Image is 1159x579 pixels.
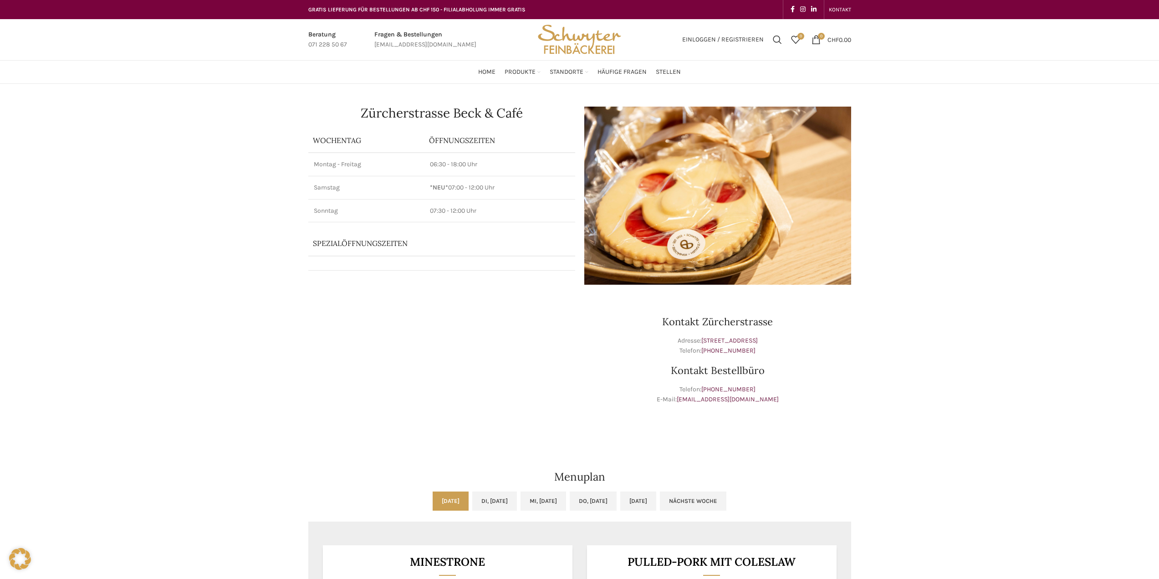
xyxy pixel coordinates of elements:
a: Di, [DATE] [472,492,517,511]
a: Standorte [550,63,588,81]
a: Home [478,63,495,81]
a: Instagram social link [797,3,808,16]
span: Home [478,68,495,77]
a: Infobox link [374,30,476,50]
a: Site logo [535,35,624,43]
span: Einloggen / Registrieren [682,36,764,43]
h2: Menuplan [308,471,851,482]
a: Stellen [656,63,681,81]
a: Suchen [768,31,786,49]
p: 07:00 - 12:00 Uhr [430,183,570,192]
h3: Pulled-Pork mit Coleslaw [598,556,825,568]
iframe: schwyter zürcherstrasse 33 [308,294,575,430]
p: Adresse: Telefon: [584,336,851,356]
div: Secondary navigation [824,0,856,19]
p: 07:30 - 12:00 Uhr [430,206,570,215]
h3: Kontakt Zürcherstrasse [584,317,851,327]
a: Mi, [DATE] [521,492,566,511]
span: GRATIS LIEFERUNG FÜR BESTELLUNGEN AB CHF 150 - FILIALABHOLUNG IMMER GRATIS [308,6,526,13]
bdi: 0.00 [827,36,851,43]
a: 0 [786,31,805,49]
span: 0 [797,33,804,40]
p: Spezialöffnungszeiten [313,238,545,248]
a: Einloggen / Registrieren [678,31,768,49]
h3: Minestrone [334,556,561,568]
p: Samstag [314,183,419,192]
div: Main navigation [304,63,856,81]
a: [DATE] [620,492,656,511]
p: Sonntag [314,206,419,215]
span: Standorte [550,68,583,77]
span: Stellen [656,68,681,77]
a: Do, [DATE] [570,492,617,511]
a: Facebook social link [788,3,797,16]
a: [STREET_ADDRESS] [701,337,758,344]
a: [PHONE_NUMBER] [701,347,756,354]
span: 0 [818,33,825,40]
a: [PHONE_NUMBER] [701,385,756,393]
h1: Zürcherstrasse Beck & Café [308,107,575,119]
span: KONTAKT [829,6,851,13]
span: CHF [827,36,839,43]
p: Wochentag [313,135,420,145]
a: Nächste Woche [660,492,726,511]
a: Infobox link [308,30,347,50]
p: ÖFFNUNGSZEITEN [429,135,571,145]
h3: Kontakt Bestellbüro [584,365,851,375]
span: Häufige Fragen [597,68,647,77]
a: Linkedin social link [808,3,819,16]
img: Bäckerei Schwyter [535,19,624,60]
p: Montag - Freitag [314,160,419,169]
div: Meine Wunschliste [786,31,805,49]
a: KONTAKT [829,0,851,19]
a: [EMAIL_ADDRESS][DOMAIN_NAME] [677,395,779,403]
p: Telefon: E-Mail: [584,384,851,405]
p: 06:30 - 18:00 Uhr [430,160,570,169]
a: Häufige Fragen [597,63,647,81]
a: Produkte [505,63,541,81]
a: [DATE] [433,492,469,511]
span: Produkte [505,68,536,77]
a: 0 CHF0.00 [807,31,856,49]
